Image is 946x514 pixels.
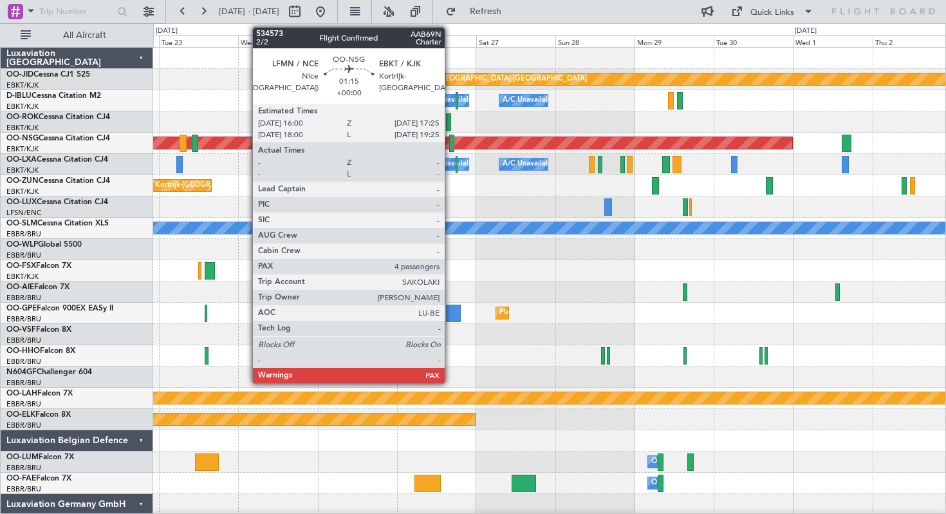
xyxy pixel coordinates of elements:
span: OO-SLM [6,220,37,227]
span: OO-LUX [6,198,37,206]
div: Quick Links [750,6,794,19]
span: Refresh [459,7,513,16]
a: OO-WLPGlobal 5500 [6,241,82,249]
a: EBKT/KJK [6,187,39,196]
div: Sat 27 [476,35,555,47]
span: OO-WLP [6,241,38,249]
a: EBBR/BRU [6,336,41,345]
span: OO-ZUN [6,177,39,185]
div: Owner Melsbroek Air Base [651,452,739,471]
a: EBBR/BRU [6,357,41,366]
a: EBKT/KJK [6,166,39,175]
span: OO-JID [6,71,33,79]
a: EBBR/BRU [6,399,41,409]
a: EBKT/KJK [6,272,39,281]
a: EBBR/BRU [6,314,41,324]
a: N604GFChallenger 604 [6,368,92,376]
div: A/C Unavailable [GEOGRAPHIC_DATA]-[GEOGRAPHIC_DATA] [503,91,708,110]
div: Planned Maint [GEOGRAPHIC_DATA] ([GEOGRAPHIC_DATA] National) [499,303,732,323]
button: Quick Links [725,1,820,22]
a: OO-LUMFalcon 7X [6,453,74,461]
div: Wed 24 [238,35,317,47]
a: EBKT/KJK [6,102,39,111]
div: A/C Unavailable [GEOGRAPHIC_DATA] ([GEOGRAPHIC_DATA] National) [423,91,663,110]
div: Sun 28 [555,35,635,47]
span: All Aircraft [33,31,136,40]
div: Thu 25 [318,35,397,47]
a: D-IBLUCessna Citation M2 [6,92,101,100]
a: OO-VSFFalcon 8X [6,326,71,334]
span: OO-LAH [6,390,37,397]
a: LFSN/ENC [6,208,42,218]
a: OO-SLMCessna Citation XLS [6,220,109,227]
a: EBKT/KJK [6,123,39,133]
a: OO-FAEFalcon 7X [6,475,71,482]
a: OO-GPEFalcon 900EX EASy II [6,305,113,312]
span: OO-FAE [6,475,36,482]
a: OO-ELKFalcon 8X [6,411,71,419]
div: Fri 26 [397,35,476,47]
div: Wed 1 [793,35,872,47]
button: All Aircraft [14,25,140,46]
a: OO-JIDCessna CJ1 525 [6,71,90,79]
a: EBBR/BRU [6,251,41,260]
a: EBKT/KJK [6,81,39,90]
span: OO-VSF [6,326,36,334]
div: Tue 23 [159,35,238,47]
span: OO-HHO [6,347,40,355]
a: OO-ROKCessna Citation CJ4 [6,113,110,121]
button: Refresh [440,1,517,22]
a: EBBR/BRU [6,229,41,239]
a: EBKT/KJK [6,144,39,154]
a: OO-FSXFalcon 7X [6,262,71,270]
a: OO-LUXCessna Citation CJ4 [6,198,108,206]
span: OO-LUM [6,453,39,461]
div: Tue 30 [714,35,793,47]
a: OO-LXACessna Citation CJ4 [6,156,108,164]
div: [DATE] [156,26,178,37]
a: EBBR/BRU [6,378,41,388]
input: Trip Number [39,2,113,21]
span: N604GF [6,368,37,376]
div: [DATE] [795,26,817,37]
div: Owner Melsbroek Air Base [651,473,739,493]
span: OO-LXA [6,156,37,164]
span: OO-ROK [6,113,39,121]
div: A/C Unavailable [503,155,556,174]
a: OO-AIEFalcon 7X [6,283,70,291]
span: [DATE] - [DATE] [219,6,279,17]
a: EBBR/BRU [6,463,41,473]
span: OO-AIE [6,283,34,291]
div: Planned Maint Kortrijk-[GEOGRAPHIC_DATA] [106,176,256,195]
a: EBBR/BRU [6,293,41,303]
span: OO-FSX [6,262,36,270]
div: Mon 29 [635,35,714,47]
div: null [GEOGRAPHIC_DATA]-[GEOGRAPHIC_DATA] [423,70,587,89]
span: OO-ELK [6,411,35,419]
span: OO-GPE [6,305,37,312]
a: EBBR/BRU [6,484,41,494]
span: OO-NSG [6,135,39,142]
span: D-IBLU [6,92,32,100]
a: OO-HHOFalcon 8X [6,347,75,355]
div: A/C Unavailable [GEOGRAPHIC_DATA] ([GEOGRAPHIC_DATA] National) [423,155,663,174]
a: OO-LAHFalcon 7X [6,390,73,397]
a: EBBR/BRU [6,421,41,430]
a: OO-NSGCessna Citation CJ4 [6,135,110,142]
a: OO-ZUNCessna Citation CJ4 [6,177,110,185]
div: Planned Maint Kortrijk-[GEOGRAPHIC_DATA] [423,70,573,89]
